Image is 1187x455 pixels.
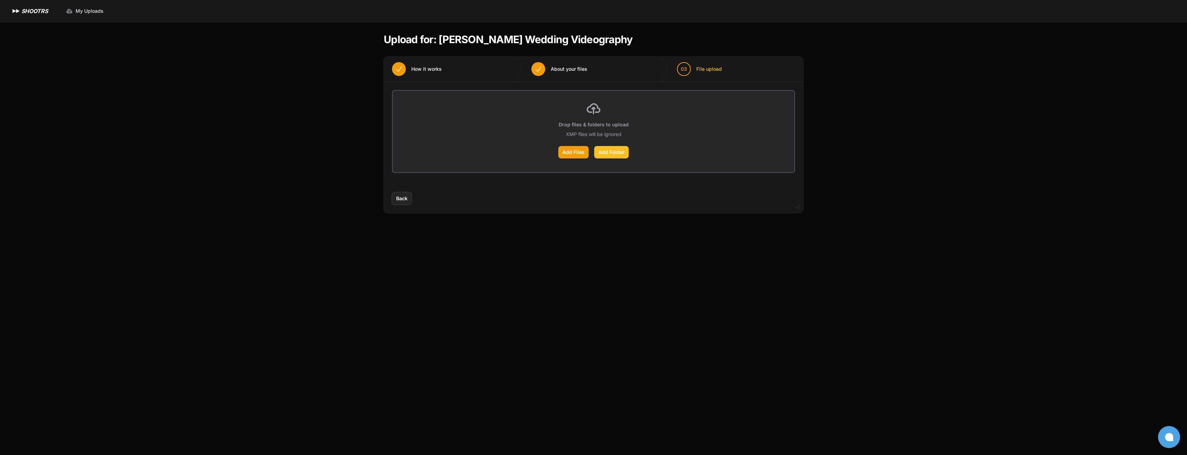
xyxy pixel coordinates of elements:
[795,203,800,211] div: v2
[384,57,450,81] button: How it works
[681,66,687,72] span: 03
[384,33,632,46] h1: Upload for: [PERSON_NAME] Wedding Videography
[396,195,408,202] span: Back
[11,7,21,15] img: SHOOTRS
[566,131,621,138] p: XMP files will be ignored
[558,146,589,158] label: Add Files
[76,8,104,14] span: My Uploads
[523,57,596,81] button: About your files
[669,57,730,81] button: 03 File upload
[21,7,48,15] h1: SHOOTRS
[11,7,48,15] a: SHOOTRS SHOOTRS
[392,192,412,205] button: Back
[696,66,722,72] span: File upload
[559,121,629,128] p: Drop files & folders to upload
[1158,426,1180,448] button: Open chat window
[62,5,108,17] a: My Uploads
[411,66,442,72] span: How it works
[551,66,587,72] span: About your files
[594,146,629,158] label: Add Folder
